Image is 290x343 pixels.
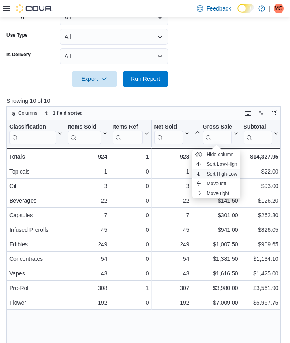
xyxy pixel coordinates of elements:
[113,211,149,220] div: 0
[68,298,107,308] div: 192
[192,150,241,159] button: Hide column
[9,254,63,264] div: Concentrates
[237,4,254,13] input: Dark Mode
[41,108,86,118] button: 1 field sorted
[244,240,279,250] div: $909.65
[275,4,282,13] span: MG
[154,225,189,235] div: 45
[195,225,238,235] div: $941.00
[244,298,279,308] div: $5,967.75
[206,4,231,13] span: Feedback
[68,152,107,161] div: 924
[9,123,56,131] div: Classification
[6,97,284,105] p: Showing 10 of 10
[68,123,107,144] button: Items Sold
[113,284,149,293] div: 1
[113,240,149,250] div: 0
[244,123,272,144] div: Subtotal
[244,182,279,191] div: $93.00
[195,211,238,220] div: $301.00
[9,123,63,144] button: Classification
[113,269,149,279] div: 0
[9,196,63,206] div: Beverages
[68,167,107,177] div: 1
[113,196,149,206] div: 0
[244,211,279,220] div: $262.30
[68,240,107,250] div: 249
[9,225,63,235] div: Infused Prerolls
[154,240,189,250] div: 249
[68,211,107,220] div: 7
[6,32,27,38] label: Use Type
[192,188,241,198] button: Move right
[195,284,238,293] div: $3,980.00
[154,269,189,279] div: 43
[113,167,149,177] div: 0
[195,269,238,279] div: $1,616.50
[123,71,168,87] button: Run Report
[60,9,168,25] button: All
[154,298,189,308] div: 192
[154,182,189,191] div: 3
[60,48,168,64] button: All
[113,182,149,191] div: 0
[193,0,234,17] a: Feedback
[244,167,279,177] div: $22.00
[154,152,189,161] div: 923
[195,254,238,264] div: $1,381.50
[68,269,107,279] div: 43
[9,167,63,177] div: Topicals
[154,254,189,264] div: 54
[195,196,238,206] div: $141.50
[9,123,56,144] div: Classification
[154,123,189,144] button: Net Sold
[113,225,149,235] div: 0
[68,123,101,144] div: Items Sold
[154,211,189,220] div: 7
[60,29,168,45] button: All
[269,108,279,118] button: Enter fullscreen
[203,123,232,131] div: Gross Sales
[207,161,237,167] span: Sort Low-High
[195,298,238,308] div: $7,009.00
[244,196,279,206] div: $126.20
[243,108,253,118] button: Keyboard shortcuts
[154,123,183,144] div: Net Sold
[154,167,189,177] div: 1
[244,225,279,235] div: $826.05
[192,169,241,179] button: Sort High-Low
[195,123,238,144] button: Gross Sales
[9,298,63,308] div: Flower
[68,196,107,206] div: 22
[207,180,227,187] span: Move left
[9,211,63,220] div: Capsules
[207,190,229,197] span: Move right
[192,179,241,188] button: Move left
[207,171,237,177] span: Sort High-Low
[113,298,149,308] div: 0
[154,196,189,206] div: 22
[68,123,101,131] div: Items Sold
[244,152,279,161] div: $14,327.95
[113,123,143,131] div: Items Ref
[274,4,284,13] div: Mai Gamer
[192,159,241,169] button: Sort Low-High
[269,4,271,13] p: |
[113,254,149,264] div: 0
[9,152,63,161] div: Totals
[68,182,107,191] div: 3
[154,284,189,293] div: 307
[131,75,160,83] span: Run Report
[207,151,234,158] span: Hide column
[244,284,279,293] div: $3,561.90
[68,284,107,293] div: 308
[113,123,149,144] button: Items Ref
[113,123,143,144] div: Items Ref
[68,254,107,264] div: 54
[256,108,266,118] button: Display options
[18,110,37,116] span: Columns
[9,269,63,279] div: Vapes
[244,123,279,144] button: Subtotal
[9,182,63,191] div: Oil
[53,110,83,116] span: 1 field sorted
